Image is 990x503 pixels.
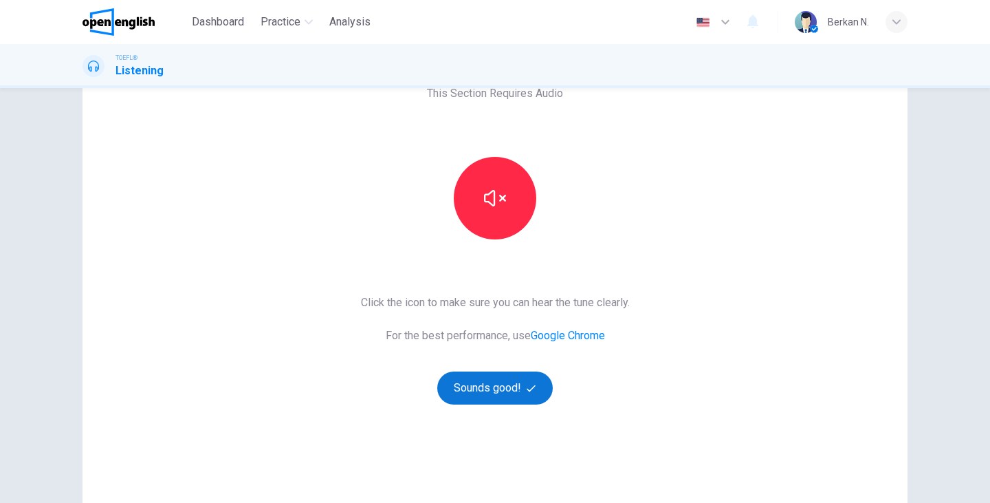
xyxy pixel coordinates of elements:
[437,372,553,405] button: Sounds good!
[828,14,869,30] div: Berkan N.
[427,85,563,102] span: This Section Requires Audio
[324,10,376,34] button: Analysis
[115,63,164,79] h1: Listening
[329,14,371,30] span: Analysis
[361,328,630,344] span: For the best performance, use
[531,329,605,342] a: Google Chrome
[255,10,318,34] button: Practice
[82,8,186,36] a: OpenEnglish logo
[82,8,155,36] img: OpenEnglish logo
[694,17,712,28] img: en
[361,295,630,311] span: Click the icon to make sure you can hear the tune clearly.
[186,10,250,34] button: Dashboard
[115,53,137,63] span: TOEFL®
[261,14,300,30] span: Practice
[795,11,817,33] img: Profile picture
[192,14,244,30] span: Dashboard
